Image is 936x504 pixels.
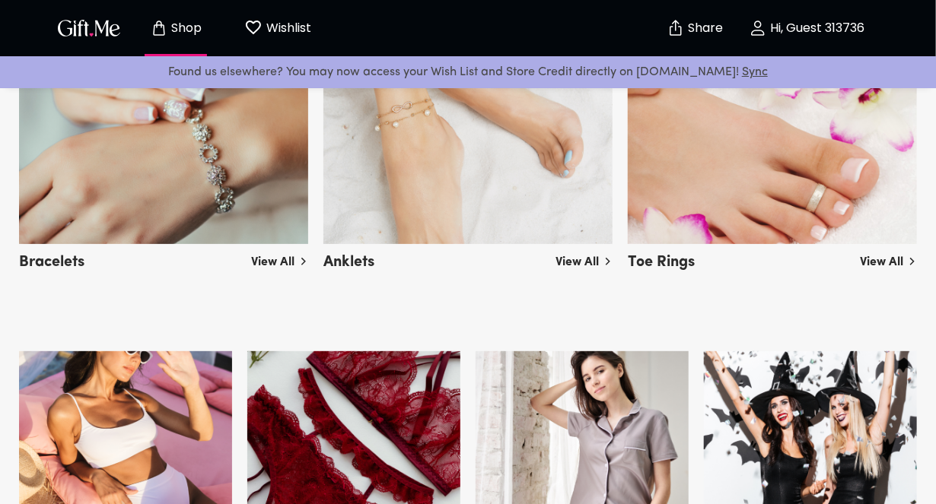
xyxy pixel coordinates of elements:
[742,66,768,78] a: Sync
[668,2,721,55] button: Share
[556,247,613,271] a: View All
[19,247,84,272] h5: Bracelets
[767,22,865,35] p: Hi, Guest 313736
[323,233,613,269] a: Anklets
[168,22,202,35] p: Shop
[12,62,924,82] p: Found us elsewhere? You may now access your Wish List and Store Credit directly on [DOMAIN_NAME]!
[860,247,917,271] a: View All
[667,19,685,37] img: secure
[685,22,724,35] p: Share
[263,18,311,38] p: Wishlist
[731,4,883,52] button: Hi, Guest 313736
[628,74,917,244] img: toe_rings.png
[53,19,125,37] button: GiftMe Logo
[323,74,613,244] img: anklets.png
[628,247,695,272] h5: Toe Rings
[55,17,123,39] img: GiftMe Logo
[236,4,320,52] button: Wishlist page
[19,74,308,244] img: bracelets.png
[323,247,374,272] h5: Anklets
[19,233,308,269] a: Bracelets
[134,4,218,52] button: Store page
[251,247,308,271] a: View All
[628,233,917,269] a: Toe Rings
